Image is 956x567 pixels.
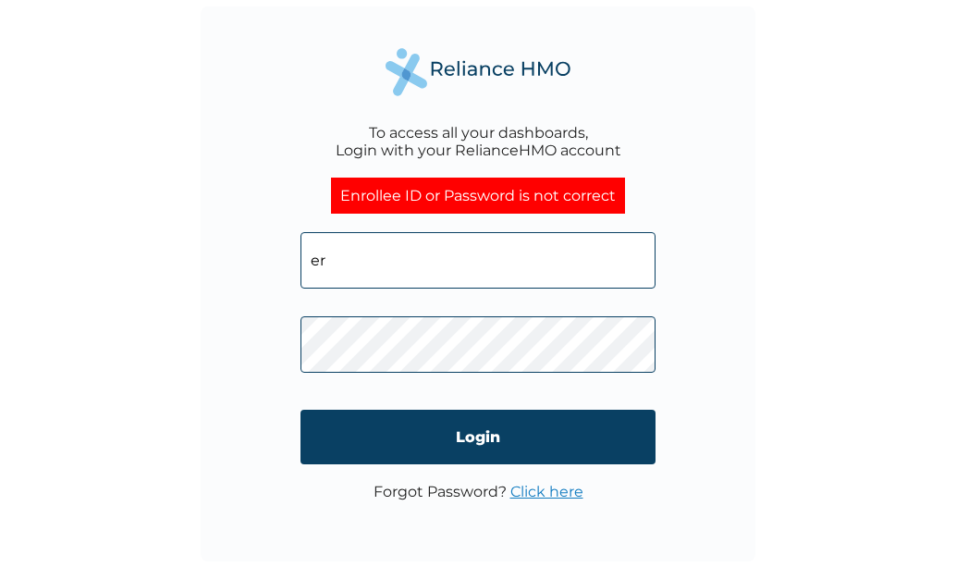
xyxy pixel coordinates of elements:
[300,410,656,464] input: Login
[336,124,621,159] div: To access all your dashboards, Login with your RelianceHMO account
[331,178,625,214] div: Enrollee ID or Password is not correct
[300,232,656,289] input: Email address or HMO ID
[374,483,583,500] p: Forgot Password?
[386,48,570,95] img: Reliance Health's Logo
[510,483,583,500] a: Click here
